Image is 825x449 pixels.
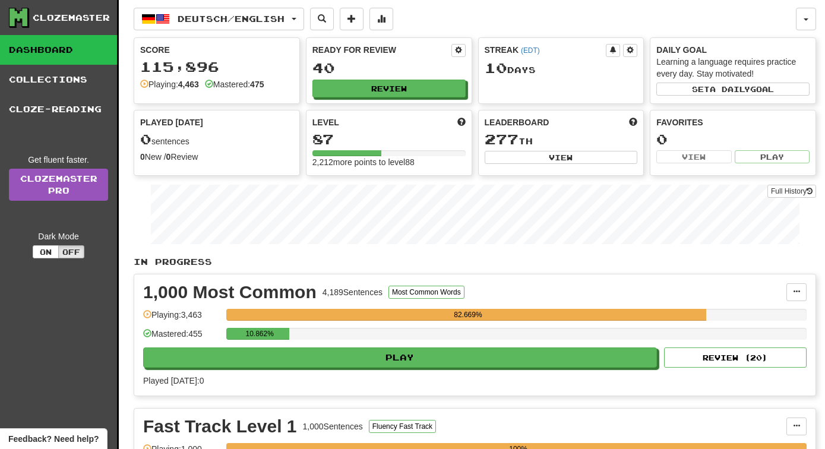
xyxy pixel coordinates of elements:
[656,116,810,128] div: Favorites
[521,46,540,55] a: (EDT)
[312,80,466,97] button: Review
[250,80,264,89] strong: 475
[485,44,606,56] div: Streak
[143,347,657,368] button: Play
[312,116,339,128] span: Level
[656,83,810,96] button: Seta dailygoal
[485,61,638,76] div: Day s
[485,59,507,76] span: 10
[8,433,99,445] span: Open feedback widget
[140,44,293,56] div: Score
[205,78,264,90] div: Mastered:
[230,328,289,340] div: 10.862%
[143,283,317,301] div: 1,000 Most Common
[312,132,466,147] div: 87
[767,185,816,198] button: Full History
[369,420,436,433] button: Fluency Fast Track
[656,44,810,56] div: Daily Goal
[143,418,297,435] div: Fast Track Level 1
[656,132,810,147] div: 0
[656,150,731,163] button: View
[134,8,304,30] button: Deutsch/English
[312,156,466,168] div: 2,212 more points to level 88
[710,85,750,93] span: a daily
[140,132,293,147] div: sentences
[143,376,204,385] span: Played [DATE]: 0
[310,8,334,30] button: Search sentences
[140,78,199,90] div: Playing:
[140,151,293,163] div: New / Review
[303,420,363,432] div: 1,000 Sentences
[143,328,220,347] div: Mastered: 455
[9,169,108,201] a: ClozemasterPro
[33,245,59,258] button: On
[178,80,199,89] strong: 4,463
[340,8,363,30] button: Add sentence to collection
[166,152,171,162] strong: 0
[134,256,816,268] p: In Progress
[312,61,466,75] div: 40
[485,151,638,164] button: View
[33,12,110,24] div: Clozemaster
[629,116,637,128] span: This week in points, UTC
[9,230,108,242] div: Dark Mode
[230,309,706,321] div: 82.669%
[58,245,84,258] button: Off
[656,56,810,80] div: Learning a language requires practice every day. Stay motivated!
[140,116,203,128] span: Played [DATE]
[323,286,383,298] div: 4,189 Sentences
[312,44,451,56] div: Ready for Review
[178,14,285,24] span: Deutsch / English
[140,59,293,74] div: 115,896
[143,309,220,328] div: Playing: 3,463
[735,150,810,163] button: Play
[457,116,466,128] span: Score more points to level up
[485,131,519,147] span: 277
[140,131,151,147] span: 0
[388,286,464,299] button: Most Common Words
[664,347,807,368] button: Review (20)
[485,132,638,147] div: th
[369,8,393,30] button: More stats
[140,152,145,162] strong: 0
[485,116,549,128] span: Leaderboard
[9,154,108,166] div: Get fluent faster.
